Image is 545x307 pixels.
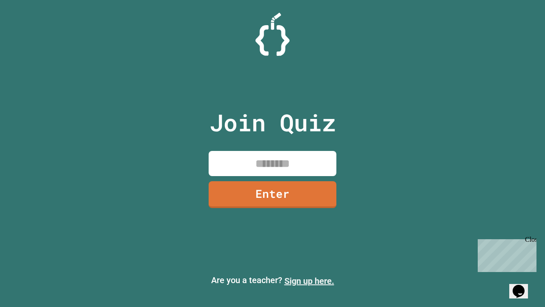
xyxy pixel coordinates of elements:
img: Logo.svg [255,13,290,56]
iframe: chat widget [474,236,536,272]
p: Join Quiz [209,105,336,140]
div: Chat with us now!Close [3,3,59,54]
a: Sign up here. [284,276,334,286]
iframe: chat widget [509,273,536,298]
a: Enter [209,181,336,208]
p: Are you a teacher? [7,274,538,287]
